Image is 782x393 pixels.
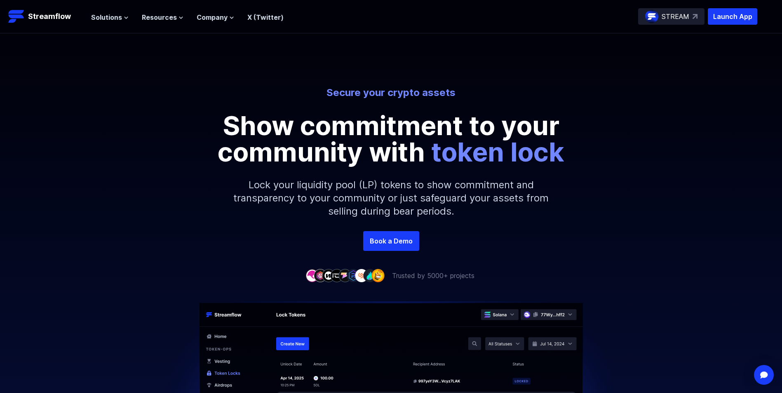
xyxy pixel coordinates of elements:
img: company-4 [330,269,343,282]
span: Resources [142,12,177,22]
img: company-5 [338,269,352,282]
a: STREAM [638,8,705,25]
img: top-right-arrow.svg [693,14,697,19]
p: Streamflow [28,11,71,22]
img: company-8 [363,269,376,282]
button: Resources [142,12,183,22]
img: company-6 [347,269,360,282]
img: company-3 [322,269,335,282]
span: token lock [431,136,564,168]
p: Show commitment to your community with [206,112,577,165]
a: Book a Demo [363,231,419,251]
div: Open Intercom Messenger [754,365,774,385]
p: Secure your crypto assets [163,86,620,99]
span: Company [197,12,228,22]
button: Solutions [91,12,129,22]
img: company-9 [371,269,385,282]
p: STREAM [662,12,689,21]
img: company-1 [305,269,319,282]
img: company-7 [355,269,368,282]
span: Solutions [91,12,122,22]
p: Lock your liquidity pool (LP) tokens to show commitment and transparency to your community or jus... [214,165,568,231]
img: Streamflow Logo [8,8,25,25]
img: company-2 [314,269,327,282]
p: Trusted by 5000+ projects [392,271,474,281]
a: Streamflow [8,8,83,25]
img: streamflow-logo-circle.png [645,10,658,23]
a: X (Twitter) [247,13,284,21]
button: Company [197,12,234,22]
button: Launch App [708,8,757,25]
